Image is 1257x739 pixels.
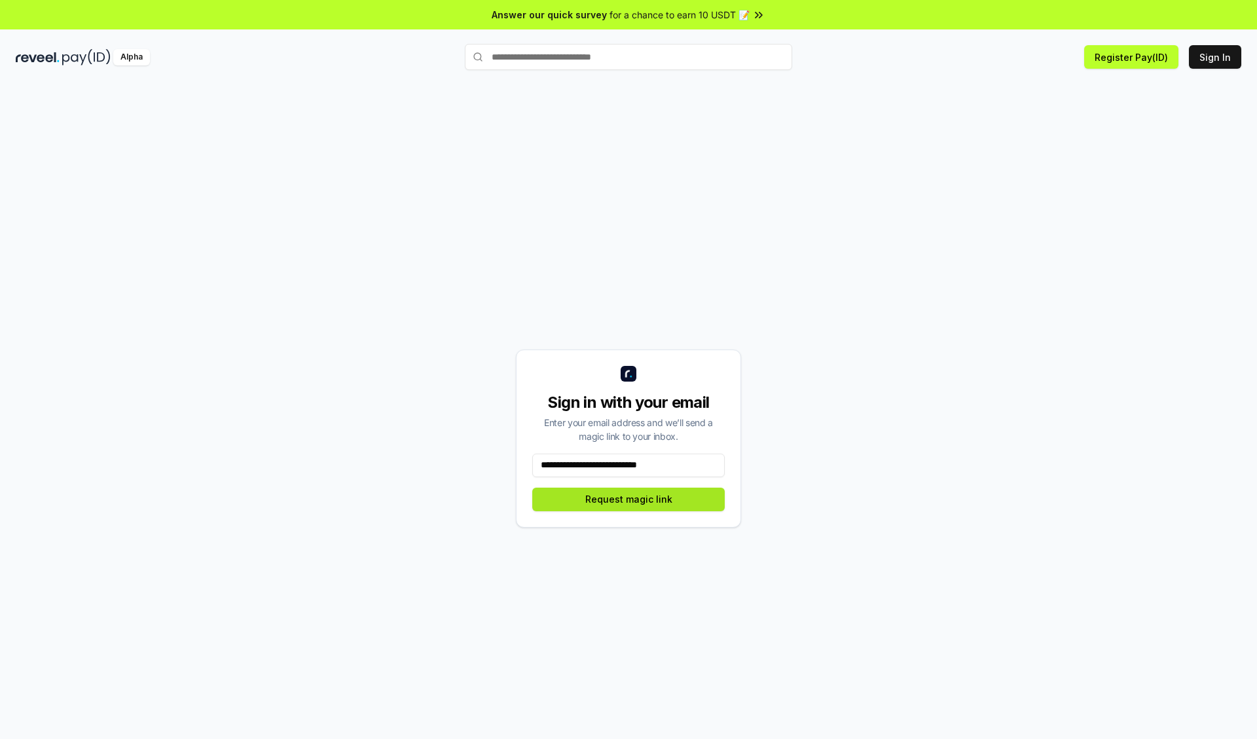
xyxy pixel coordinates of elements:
button: Request magic link [532,488,725,511]
div: Alpha [113,49,150,65]
span: Answer our quick survey [492,8,607,22]
button: Sign In [1189,45,1241,69]
div: Sign in with your email [532,392,725,413]
img: reveel_dark [16,49,60,65]
img: pay_id [62,49,111,65]
div: Enter your email address and we’ll send a magic link to your inbox. [532,416,725,443]
img: logo_small [621,366,636,382]
span: for a chance to earn 10 USDT 📝 [610,8,750,22]
button: Register Pay(ID) [1084,45,1178,69]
